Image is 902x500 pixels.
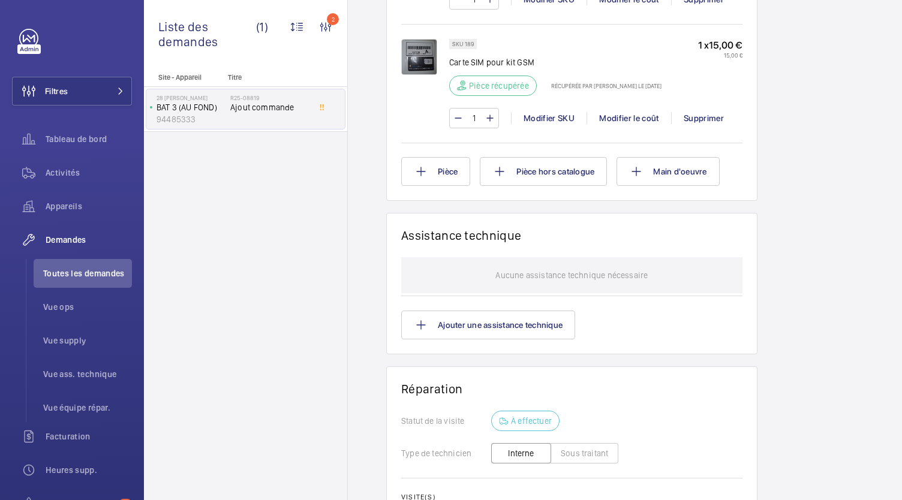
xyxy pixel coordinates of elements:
[228,73,307,82] p: Titre
[46,430,132,442] span: Facturation
[157,94,225,101] p: 28 [PERSON_NAME]
[46,167,132,179] span: Activités
[452,42,474,46] p: SKU 189
[45,85,68,97] span: Filtres
[480,157,607,186] button: Pièce hors catalogue
[158,19,256,49] span: Liste des demandes
[401,157,470,186] button: Pièce
[230,101,309,113] span: Ajout commande
[157,113,225,125] p: 94485333
[544,82,662,89] p: Récupérée par [PERSON_NAME] le [DATE]
[401,311,575,339] button: Ajouter une assistance technique
[617,157,719,186] button: Main d'oeuvre
[144,73,223,82] p: Site - Appareil
[230,94,309,101] h2: R25-08819
[449,56,662,68] p: Carte SIM pour kit GSM
[46,200,132,212] span: Appareils
[671,112,736,124] div: Supprimer
[46,234,132,246] span: Demandes
[511,112,587,124] div: Modifier SKU
[12,77,132,106] button: Filtres
[491,443,551,463] button: Interne
[401,381,742,396] h1: Réparation
[46,464,132,476] span: Heures supp.
[698,52,742,59] p: 15,00 €
[43,368,132,380] span: Vue ass. technique
[401,39,437,75] img: hSwAwXE76K8PIHB78mPU0jxJ9rNTLxTBTkaQVpqcuCbfl8ax.jpeg
[511,415,552,427] p: À effectuer
[43,267,132,279] span: Toutes les demandes
[469,80,529,92] p: Pièce récupérée
[551,443,618,463] button: Sous traitant
[698,39,742,52] p: 1 x 15,00 €
[495,257,648,293] p: Aucune assistance technique nécessaire
[43,301,132,313] span: Vue ops
[46,133,132,145] span: Tableau de bord
[43,335,132,347] span: Vue supply
[43,402,132,414] span: Vue équipe répar.
[587,112,671,124] div: Modifier le coût
[401,228,521,243] h1: Assistance technique
[157,101,225,113] p: BAT 3 (AU FOND)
